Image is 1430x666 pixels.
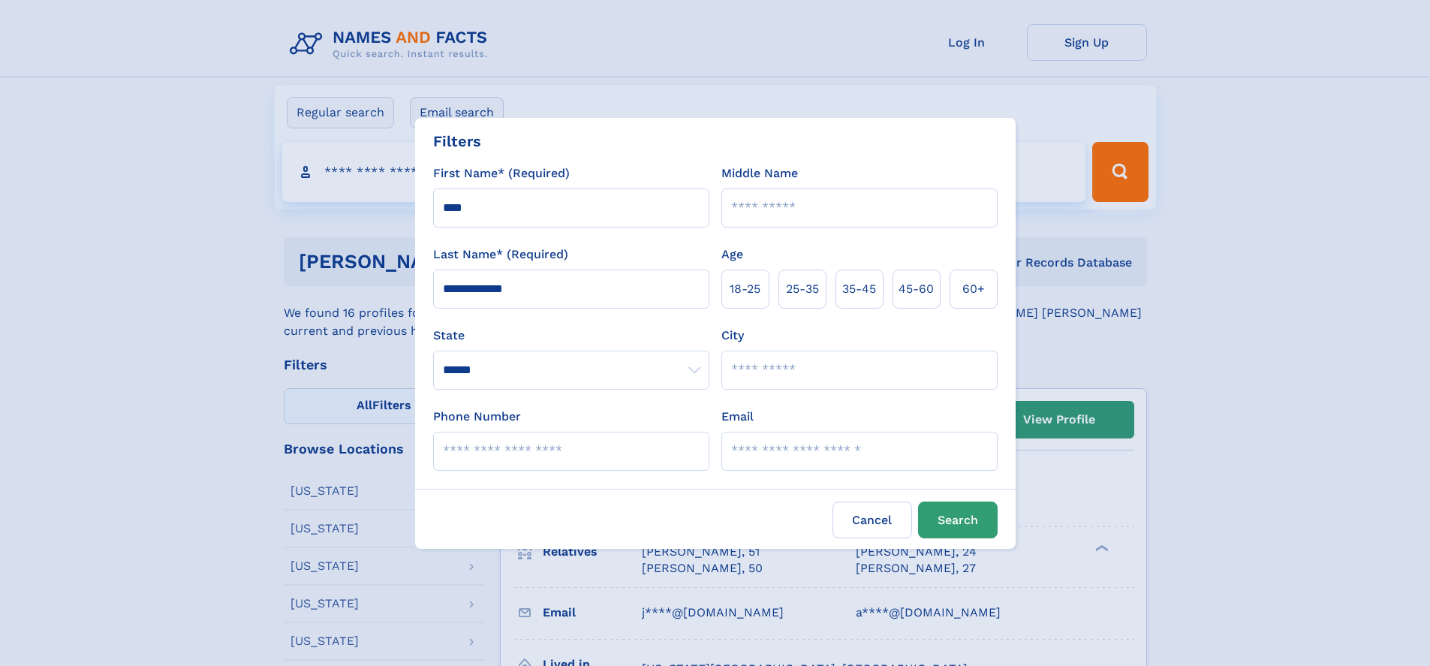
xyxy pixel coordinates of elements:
[842,280,876,298] span: 35‑45
[721,164,798,182] label: Middle Name
[433,164,570,182] label: First Name* (Required)
[433,130,481,152] div: Filters
[721,246,743,264] label: Age
[899,280,934,298] span: 45‑60
[786,280,819,298] span: 25‑35
[433,327,709,345] label: State
[730,280,760,298] span: 18‑25
[832,502,912,538] label: Cancel
[721,408,754,426] label: Email
[721,327,744,345] label: City
[918,502,998,538] button: Search
[433,408,521,426] label: Phone Number
[962,280,985,298] span: 60+
[433,246,568,264] label: Last Name* (Required)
